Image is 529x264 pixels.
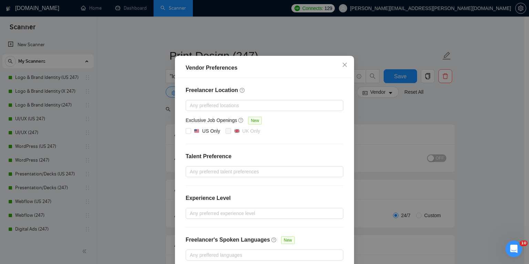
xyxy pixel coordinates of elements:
[194,129,199,133] img: 🇺🇸
[240,88,245,93] span: question-circle
[186,86,343,94] h4: Freelancer Location
[242,127,260,135] div: UK Only
[186,194,231,202] h4: Experience Level
[281,236,295,244] span: New
[186,236,270,244] h4: Freelancer's Spoken Languages
[238,118,244,123] span: question-circle
[235,129,239,133] img: 🇬🇧
[186,152,343,161] h4: Talent Preference
[506,241,522,257] iframe: Intercom live chat
[342,62,348,68] span: close
[248,117,262,124] span: New
[335,56,354,74] button: Close
[520,241,528,246] span: 10
[271,237,277,243] span: question-circle
[186,64,343,72] div: Vendor Preferences
[186,116,237,124] h5: Exclusive Job Openings
[202,127,220,135] div: US Only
